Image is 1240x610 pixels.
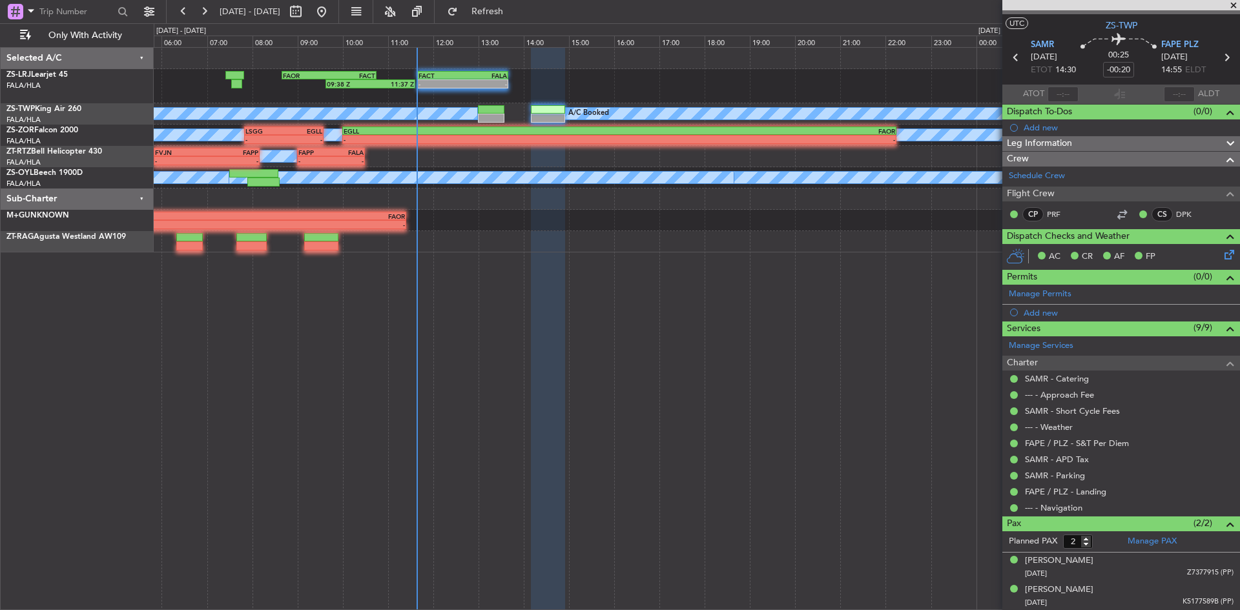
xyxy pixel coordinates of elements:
div: - [207,157,258,165]
label: Planned PAX [1009,535,1057,548]
div: 20:00 [795,36,840,47]
div: 08:00 [253,36,298,47]
a: PRF [1047,208,1076,220]
div: [DATE] - [DATE] [156,26,206,37]
div: - [284,136,322,143]
a: Manage Services [1009,340,1073,352]
div: - [155,157,207,165]
span: ZS-TWP [6,105,35,113]
span: M+G [6,212,25,219]
span: 14:55 [1161,64,1182,77]
a: SAMR - Parking [1025,470,1085,481]
span: Services [1007,321,1040,336]
div: 13:00 [479,36,524,47]
div: FALA [463,72,507,79]
div: 09:00 [298,36,343,47]
a: SAMR - APD Tax [1025,454,1089,465]
span: SAMR [1031,39,1054,52]
a: FALA/HLA [6,179,41,188]
span: Z7377915 (PP) [1187,567,1234,578]
a: Manage Permits [1009,288,1071,301]
div: [PERSON_NAME] [1025,554,1093,567]
span: [DATE] [1025,598,1047,607]
div: - [463,80,507,88]
div: 11:37 Z [371,80,415,88]
a: M+GUNKNOWN [6,212,69,219]
span: Dispatch Checks and Weather [1007,229,1130,244]
div: FAOR [619,127,895,135]
div: LSGG [245,127,284,135]
a: FALA/HLA [6,158,41,167]
a: ZS-LRJLearjet 45 [6,71,68,79]
span: ZT-RTZ [6,148,31,156]
div: 10:00 [343,36,388,47]
a: ZS-OYLBeech 1900D [6,169,83,177]
span: ZT-RAG [6,233,34,241]
a: ZS-TWPKing Air 260 [6,105,81,113]
div: - [245,136,284,143]
input: Trip Number [39,2,114,21]
div: EGLL [344,127,619,135]
a: FAPE / PLZ - Landing [1025,486,1106,497]
div: FALA [331,148,364,156]
a: SAMR - Short Cycle Fees [1025,405,1120,416]
a: ZT-RTZBell Helicopter 430 [6,148,102,156]
span: AC [1049,250,1060,263]
span: ETOT [1031,64,1052,77]
div: EGLL [284,127,322,135]
div: - [298,157,331,165]
div: Add new [1024,122,1234,133]
button: Refresh [441,1,519,22]
a: FALA/HLA [6,81,41,90]
a: ZT-RAGAgusta Westland AW109 [6,233,126,241]
span: Refresh [460,7,515,16]
a: FAPE / PLZ - S&T Per Diem [1025,438,1129,449]
span: [DATE] [1161,51,1188,64]
input: --:-- [1048,86,1079,102]
a: --- - Navigation [1025,502,1082,513]
div: 21:00 [840,36,885,47]
div: FAOR [283,72,329,79]
div: 18:00 [705,36,750,47]
div: - [619,136,895,143]
span: Dispatch To-Dos [1007,105,1072,119]
span: Permits [1007,270,1037,285]
button: Only With Activity [14,25,140,46]
a: --- - Weather [1025,422,1073,432]
span: Flight Crew [1007,187,1055,201]
div: - [331,157,364,165]
a: --- - Approach Fee [1025,389,1094,400]
div: A/C Booked [568,104,609,123]
span: ZS-LRJ [6,71,31,79]
div: 16:00 [614,36,659,47]
span: ZS-OYL [6,169,34,177]
div: FACT [329,72,375,79]
span: (9/9) [1193,321,1212,334]
span: ZS-ZOR [6,127,34,134]
span: AF [1114,250,1124,263]
span: (0/0) [1193,270,1212,283]
div: 14:00 [524,36,569,47]
a: Manage PAX [1128,535,1177,548]
div: CP [1022,207,1044,221]
a: FALA/HLA [6,115,41,125]
div: CS [1152,207,1173,221]
span: 00:25 [1108,49,1129,62]
div: Add new [1024,307,1234,318]
a: SAMR - Catering [1025,373,1089,384]
div: 06:00 [161,36,207,47]
span: FP [1146,250,1155,263]
div: 15:00 [569,36,614,47]
span: FAPE PLZ [1161,39,1199,52]
span: Only With Activity [34,31,136,40]
div: - [418,80,462,88]
div: 11:00 [388,36,433,47]
div: 12:00 [433,36,479,47]
span: ELDT [1185,64,1206,77]
div: 22:00 [885,36,931,47]
span: (2/2) [1193,516,1212,530]
div: 19:00 [750,36,795,47]
div: 07:00 [207,36,253,47]
div: - [344,136,619,143]
div: [PERSON_NAME] [1025,584,1093,596]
